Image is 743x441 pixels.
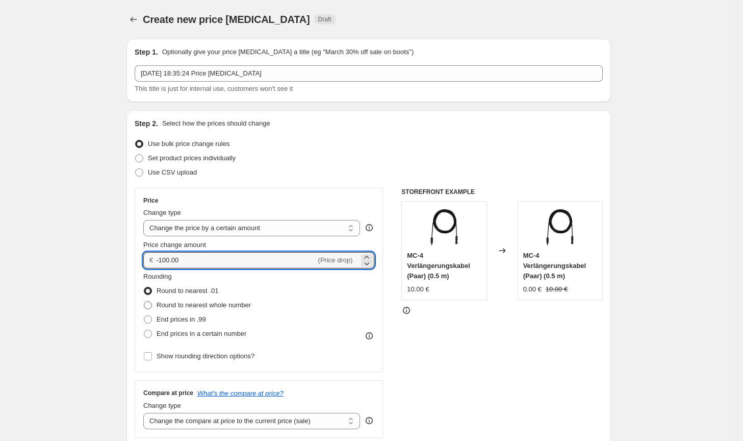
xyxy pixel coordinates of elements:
div: 10.00 € [407,284,429,295]
strike: 10.00 € [546,284,568,295]
span: (Price drop) [318,256,353,264]
p: Select how the prices should change [162,118,270,129]
div: help [364,223,374,233]
span: Show rounding direction options? [157,352,254,360]
h2: Step 2. [135,118,158,129]
button: Price change jobs [126,12,141,27]
span: End prices in a certain number [157,330,246,337]
span: Change type [143,402,181,409]
span: Set product prices individually [148,154,236,162]
img: kabel.3_1_80x.webp [424,207,465,248]
span: Change type [143,209,181,216]
span: Round to nearest whole number [157,301,251,309]
span: Create new price [MEDICAL_DATA] [143,14,310,25]
span: MC-4 Verlängerungskabel (Paar) (0.5 m) [523,252,586,280]
div: help [364,415,374,426]
span: Rounding [143,273,172,280]
input: -10.00 [156,252,316,268]
span: Round to nearest .01 [157,287,218,295]
div: 0.00 € [523,284,542,295]
span: Use CSV upload [148,168,197,176]
span: € [149,256,153,264]
h6: STOREFRONT EXAMPLE [401,188,603,196]
span: Draft [318,15,331,23]
button: What's the compare at price? [197,389,284,397]
span: This title is just for internal use, customers won't see it [135,85,293,92]
input: 30% off holiday sale [135,65,603,82]
span: Use bulk price change rules [148,140,229,148]
h3: Compare at price [143,389,193,397]
h3: Price [143,197,158,205]
span: End prices in .99 [157,315,206,323]
p: Optionally give your price [MEDICAL_DATA] a title (eg "March 30% off sale on boots") [162,47,414,57]
h2: Step 1. [135,47,158,57]
span: Price change amount [143,241,206,249]
span: MC-4 Verlängerungskabel (Paar) (0.5 m) [407,252,470,280]
img: kabel.3_1_80x.webp [540,207,580,248]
